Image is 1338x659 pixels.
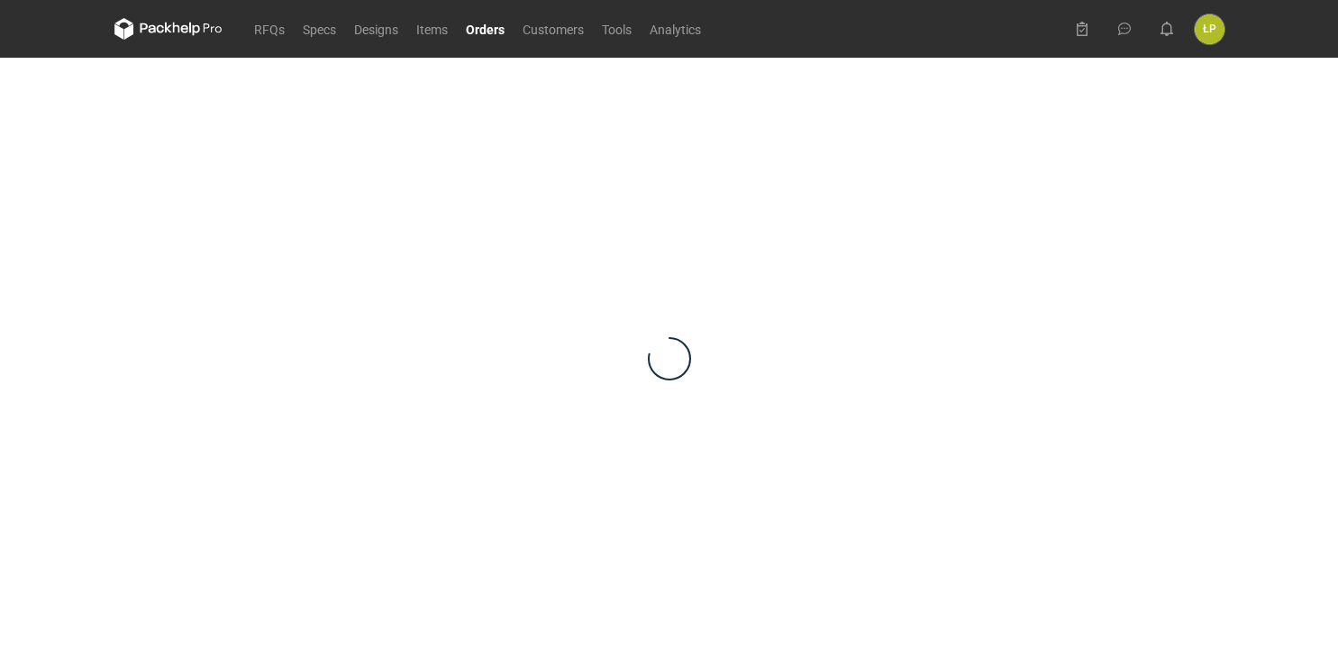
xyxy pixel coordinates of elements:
div: Łukasz Postawa [1195,14,1224,44]
a: Tools [593,18,641,40]
a: Customers [514,18,593,40]
button: ŁP [1195,14,1224,44]
a: Orders [457,18,514,40]
a: Items [407,18,457,40]
a: RFQs [245,18,294,40]
a: Specs [294,18,345,40]
a: Analytics [641,18,710,40]
svg: Packhelp Pro [114,18,223,40]
a: Designs [345,18,407,40]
